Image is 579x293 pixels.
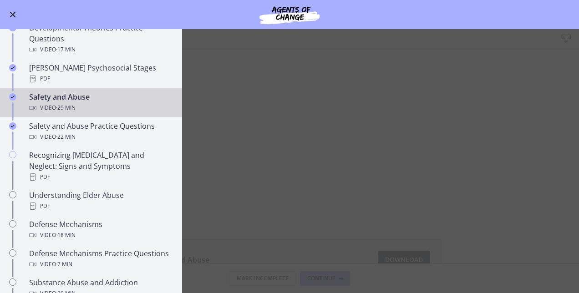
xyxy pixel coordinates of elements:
div: Defense Mechanisms [29,219,171,241]
div: Safety and Abuse [29,91,171,113]
div: Video [29,131,171,142]
div: Recognizing [MEDICAL_DATA] and Neglect: Signs and Symptoms [29,150,171,182]
img: Agents of Change [235,4,344,25]
div: Understanding Elder Abuse [29,190,171,212]
div: Defense Mechanisms Practice Questions [29,248,171,270]
div: PDF [29,201,171,212]
div: Video [29,259,171,270]
button: Enable menu [7,9,18,20]
i: Completed [9,64,16,71]
span: · 18 min [56,230,76,241]
div: Developmental Theories Practice Questions [29,22,171,55]
div: Video [29,230,171,241]
div: PDF [29,172,171,182]
span: · 22 min [56,131,76,142]
div: PDF [29,73,171,84]
i: Completed [9,93,16,101]
span: · 7 min [56,259,72,270]
div: Safety and Abuse Practice Questions [29,121,171,142]
div: Video [29,102,171,113]
span: · 17 min [56,44,76,55]
div: [PERSON_NAME] Psychosocial Stages [29,62,171,84]
div: Video [29,44,171,55]
i: Completed [9,122,16,130]
span: · 29 min [56,102,76,113]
